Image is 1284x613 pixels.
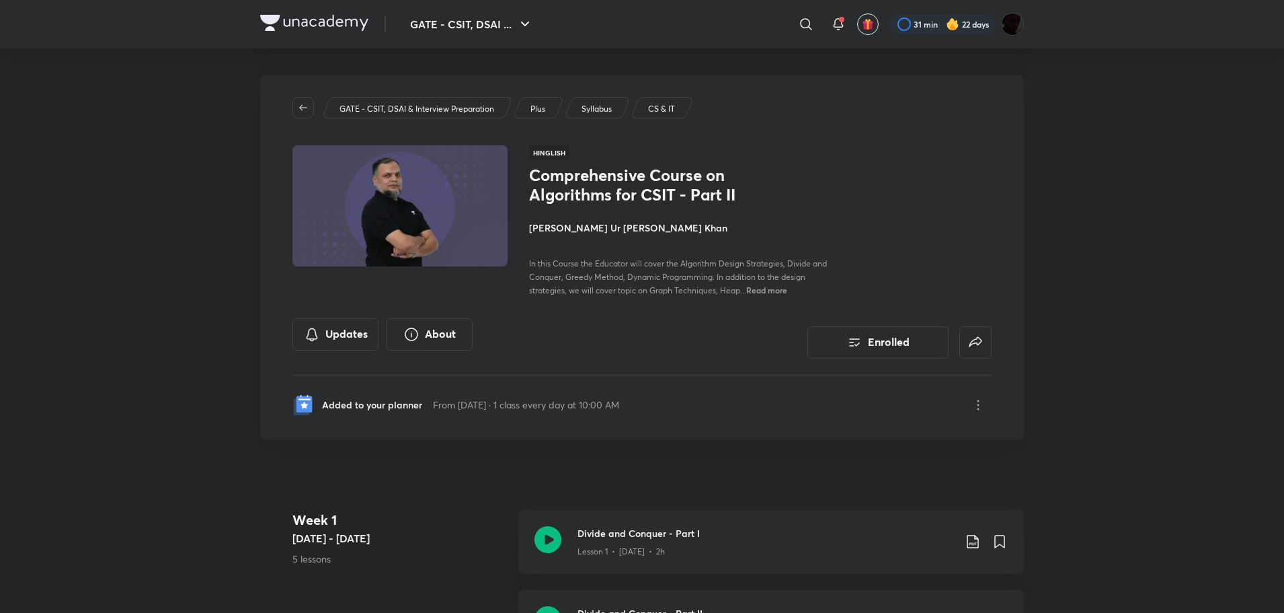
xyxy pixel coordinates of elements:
[529,258,827,295] span: In this Course the Educator will cover the Algorithm Design Strategies, Divide and Conquer, Greed...
[862,18,874,30] img: avatar
[946,17,959,31] img: streak
[260,15,368,31] img: Company Logo
[579,103,614,115] a: Syllabus
[518,510,1024,590] a: Divide and Conquer - Part ILesson 1 • [DATE] • 2h
[581,103,612,115] p: Syllabus
[857,13,879,35] button: avatar
[577,526,954,540] h3: Divide and Conquer - Part I
[807,326,949,359] button: Enrolled
[746,285,787,295] span: Read more
[528,103,548,115] a: Plus
[648,103,675,115] p: CS & IT
[292,510,508,530] h4: Week 1
[402,11,541,38] button: GATE - CSIT, DSAI ...
[337,103,497,115] a: GATE - CSIT, DSAI & Interview Preparation
[959,326,992,359] button: false
[292,530,508,546] h5: [DATE] - [DATE]
[292,318,378,351] button: Updates
[529,166,749,205] h1: Comprehensive Course on Algorithms for CSIT - Part II
[530,103,545,115] p: Plus
[1001,13,1024,36] img: PN Pandey
[529,221,830,235] h4: [PERSON_NAME] Ur [PERSON_NAME] Khan
[339,103,494,115] p: GATE - CSIT, DSAI & Interview Preparation
[529,145,569,160] span: Hinglish
[646,103,678,115] a: CS & IT
[387,318,473,351] button: About
[433,398,619,412] p: From [DATE] · 1 class every day at 10:00 AM
[290,144,510,268] img: Thumbnail
[577,546,665,558] p: Lesson 1 • [DATE] • 2h
[292,552,508,566] p: 5 lessons
[322,398,422,412] p: Added to your planner
[260,15,368,34] a: Company Logo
